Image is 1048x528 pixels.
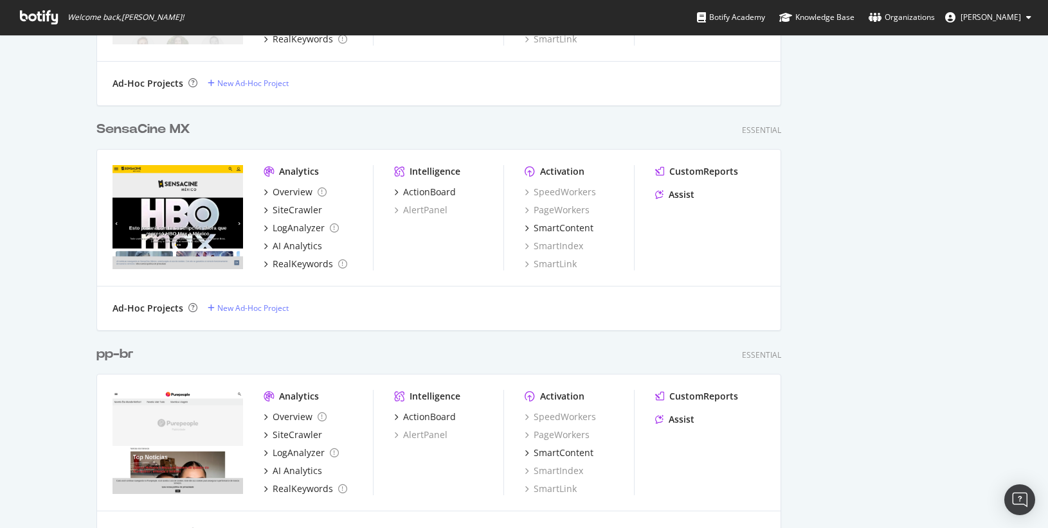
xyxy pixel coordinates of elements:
div: AI Analytics [273,464,322,477]
img: www.sensacine.com.mx [113,165,243,269]
a: AlertPanel [394,204,447,216]
a: Assist [655,413,694,426]
span: Welcome back, [PERSON_NAME] ! [68,12,184,22]
a: AlertPanel [394,428,447,441]
div: CustomReports [669,390,738,403]
a: AI Analytics [264,464,322,477]
div: Essential [742,349,781,360]
a: SmartContent [525,446,593,459]
div: Organizations [869,11,935,24]
div: Ad-Hoc Projects [113,77,183,90]
div: Activation [540,165,584,178]
div: AI Analytics [273,240,322,252]
a: SpeedWorkers [525,186,596,198]
div: SmartContent [534,446,593,459]
span: Olivier Gourdin [961,12,1021,22]
a: RealKeywords [264,258,347,270]
div: Intelligence [410,390,460,403]
div: RealKeywords [273,33,333,46]
a: SensaCine MX [96,120,195,139]
a: SmartLink [525,258,577,270]
div: Overview [273,410,312,423]
a: LogAnalyzer [264,446,339,459]
button: [PERSON_NAME] [935,7,1042,28]
div: Knowledge Base [779,11,854,24]
div: New Ad-Hoc Project [217,303,289,313]
div: RealKeywords [273,258,333,270]
div: Essential [742,125,781,136]
div: Overview [273,186,312,198]
a: ActionBoard [394,410,456,423]
a: CustomReports [655,165,738,178]
div: SiteCrawler [273,428,322,441]
a: LogAnalyzer [264,222,339,234]
a: SiteCrawler [264,428,322,441]
a: PageWorkers [525,204,590,216]
a: Overview [264,410,327,423]
div: ActionBoard [403,186,456,198]
a: RealKeywords [264,33,347,46]
div: Analytics [279,165,319,178]
div: pp-br [96,345,134,364]
div: Open Intercom Messenger [1004,484,1035,515]
div: SmartContent [534,222,593,234]
div: Intelligence [410,165,460,178]
div: LogAnalyzer [273,446,325,459]
a: SpeedWorkers [525,410,596,423]
div: SensaCine MX [96,120,190,139]
a: ActionBoard [394,186,456,198]
div: RealKeywords [273,482,333,495]
a: SmartLink [525,33,577,46]
a: RealKeywords [264,482,347,495]
a: Overview [264,186,327,198]
a: AI Analytics [264,240,322,252]
a: SiteCrawler [264,204,322,216]
div: Activation [540,390,584,403]
div: Assist [669,413,694,426]
a: New Ad-Hoc Project [208,78,289,89]
div: ActionBoard [403,410,456,423]
a: SmartContent [525,222,593,234]
div: CustomReports [669,165,738,178]
div: SiteCrawler [273,204,322,216]
a: pp-br [96,345,139,364]
a: New Ad-Hoc Project [208,303,289,313]
a: PageWorkers [525,428,590,441]
a: SmartLink [525,482,577,495]
a: Assist [655,188,694,201]
a: CustomReports [655,390,738,403]
div: LogAnalyzer [273,222,325,234]
div: Botify Academy [697,11,765,24]
a: SmartIndex [525,464,583,477]
a: SmartIndex [525,240,583,252]
div: Analytics [279,390,319,403]
div: New Ad-Hoc Project [217,78,289,89]
div: Assist [669,188,694,201]
img: www.purebreak.com.br [113,390,243,494]
div: Ad-Hoc Projects [113,302,183,315]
